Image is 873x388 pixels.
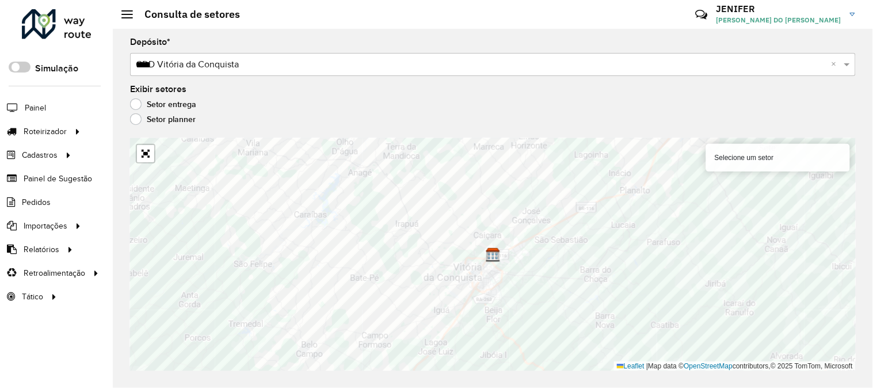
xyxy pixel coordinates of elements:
h3: JENIFER [716,3,841,14]
a: Abrir mapa em tela cheia [137,145,154,162]
span: Cadastros [22,149,58,161]
label: Setor entrega [130,98,196,110]
span: | [646,362,648,370]
span: Clear all [832,58,841,71]
h2: Consulta de setores [133,8,240,21]
span: Roteirizador [24,125,67,138]
a: Contato Rápido [689,2,714,27]
span: Tático [22,291,43,303]
span: [PERSON_NAME] DO [PERSON_NAME] [716,15,841,25]
a: Leaflet [617,362,645,370]
span: Painel [25,102,46,114]
label: Setor planner [130,113,196,125]
div: Map data © contributors,© 2025 TomTom, Microsoft [614,362,856,371]
span: Retroalimentação [24,267,85,279]
label: Simulação [35,62,78,75]
span: Painel de Sugestão [24,173,92,185]
label: Exibir setores [130,82,186,96]
a: OpenStreetMap [684,362,733,370]
label: Depósito [130,35,170,49]
span: Pedidos [22,196,51,208]
div: Selecione um setor [706,144,850,172]
span: Relatórios [24,244,59,256]
span: Importações [24,220,67,232]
